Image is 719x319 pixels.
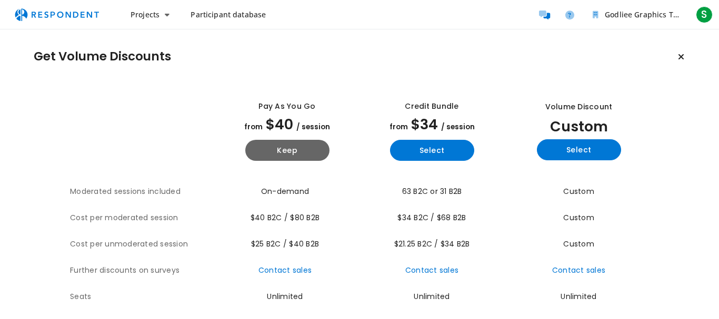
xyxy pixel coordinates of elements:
[397,212,466,223] span: $34 B2C / $68 B2B
[411,115,438,134] span: $34
[251,212,319,223] span: $40 B2C / $80 B2B
[559,4,580,25] a: Help and support
[245,140,329,161] button: Keep current yearly payg plan
[563,186,594,197] span: Custom
[550,117,608,136] span: Custom
[605,9,688,19] span: Godliee Graphics Team
[405,265,458,275] a: Contact sales
[545,101,613,112] div: Volume Discount
[191,9,266,19] span: Participant database
[696,6,713,23] span: S
[251,239,319,249] span: $25 B2C / $40 B2B
[563,212,594,223] span: Custom
[671,46,692,67] button: Keep current plan
[694,5,715,24] button: S
[258,101,315,112] div: Pay as you go
[563,239,594,249] span: Custom
[414,291,450,302] span: Unlimited
[70,205,215,231] th: Cost per moderated session
[261,186,309,197] span: On-demand
[34,49,171,64] h1: Get Volume Discounts
[441,122,475,132] span: / session
[390,140,474,161] button: Select yearly basic plan
[552,265,605,275] a: Contact sales
[70,179,215,205] th: Moderated sessions included
[122,5,178,24] button: Projects
[267,291,303,302] span: Unlimited
[537,139,621,160] button: Select yearly custom_static plan
[584,5,690,24] button: Godliee Graphics Team
[258,265,312,275] a: Contact sales
[390,122,408,132] span: from
[131,9,159,19] span: Projects
[402,186,462,197] span: 63 B2C or 31 B2B
[534,4,555,25] a: Message participants
[405,101,458,112] div: Credit Bundle
[70,231,215,258] th: Cost per unmoderated session
[394,239,470,249] span: $21.25 B2C / $34 B2B
[244,122,263,132] span: from
[70,284,215,310] th: Seats
[296,122,330,132] span: / session
[70,258,215,284] th: Further discounts on surveys
[8,5,105,25] img: respondent-logo.png
[182,5,274,24] a: Participant database
[266,115,293,134] span: $40
[561,291,596,302] span: Unlimited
